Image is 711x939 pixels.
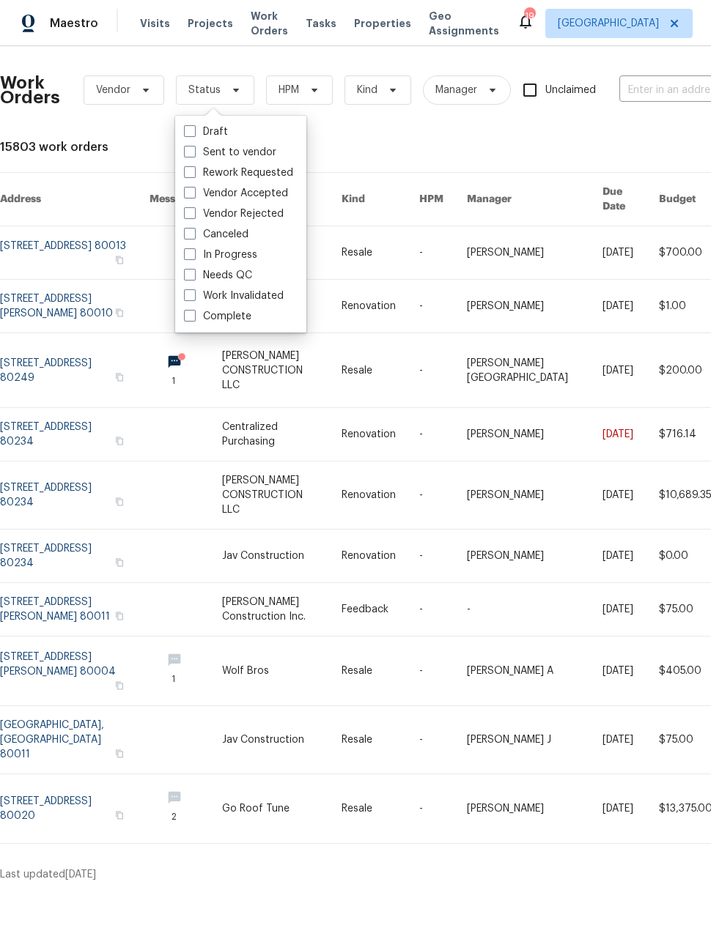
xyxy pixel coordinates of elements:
span: [DATE] [65,869,96,880]
button: Copy Address [113,371,126,384]
td: - [455,583,592,636]
span: Maestro [50,16,98,31]
span: Vendor [96,83,130,97]
td: [PERSON_NAME] [455,774,592,844]
td: Renovation [330,408,408,461]
td: Feedback [330,583,408,636]
span: Visits [140,16,170,31]
td: [PERSON_NAME] Construction Inc. [210,583,329,636]
td: Jav Construction [210,706,329,774]
td: - [408,636,455,706]
span: Unclaimed [545,83,596,98]
td: Wolf Bros [210,636,329,706]
button: Copy Address [113,306,126,319]
td: [PERSON_NAME] [455,226,592,280]
span: Properties [354,16,411,31]
span: Kind [357,83,377,97]
td: - [408,461,455,530]
label: Sent to vendor [184,145,276,160]
button: Copy Address [113,434,126,448]
button: Copy Address [113,679,126,692]
button: Copy Address [113,747,126,760]
td: Renovation [330,280,408,333]
td: - [408,530,455,583]
td: Go Roof Tune [210,774,329,844]
button: Copy Address [113,495,126,508]
th: Due Date [591,173,647,226]
td: Resale [330,706,408,774]
td: Jav Construction [210,530,329,583]
td: [PERSON_NAME] [455,530,592,583]
button: Copy Address [113,556,126,569]
th: Manager [455,173,592,226]
label: Rework Requested [184,166,293,180]
td: [PERSON_NAME] J [455,706,592,774]
td: Renovation [330,461,408,530]
th: HPM [408,173,455,226]
span: Work Orders [251,9,288,38]
span: Projects [188,16,233,31]
span: HPM [279,83,299,97]
label: Canceled [184,227,248,242]
td: [PERSON_NAME] A [455,636,592,706]
td: [PERSON_NAME][GEOGRAPHIC_DATA] [455,333,592,408]
span: Status [188,83,221,97]
td: Resale [330,774,408,844]
button: Copy Address [113,609,126,623]
label: Vendor Accepted [184,186,288,201]
span: Tasks [306,18,336,29]
td: [PERSON_NAME] CONSTRUCTION LLC [210,333,329,408]
label: Vendor Rejected [184,207,284,221]
td: - [408,706,455,774]
td: [PERSON_NAME] [455,408,592,461]
td: - [408,280,455,333]
span: Geo Assignments [429,9,499,38]
span: Manager [435,83,477,97]
button: Copy Address [113,253,126,267]
button: Copy Address [113,809,126,822]
td: [PERSON_NAME] CONSTRUCTION LLC [210,461,329,530]
label: Work Invalidated [184,289,284,303]
td: - [408,774,455,844]
label: Complete [184,309,251,324]
th: Kind [330,173,408,226]
label: Needs QC [184,268,252,283]
td: Resale [330,636,408,706]
label: Draft [184,125,228,139]
td: Resale [330,226,408,280]
td: - [408,333,455,408]
td: [PERSON_NAME] [455,461,592,530]
td: - [408,408,455,461]
td: - [408,226,455,280]
td: [PERSON_NAME] [455,280,592,333]
label: In Progress [184,248,257,262]
div: 19 [524,9,534,23]
span: [GEOGRAPHIC_DATA] [558,16,659,31]
td: Renovation [330,530,408,583]
td: Resale [330,333,408,408]
td: Centralized Purchasing [210,408,329,461]
th: Messages [138,173,210,226]
td: - [408,583,455,636]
